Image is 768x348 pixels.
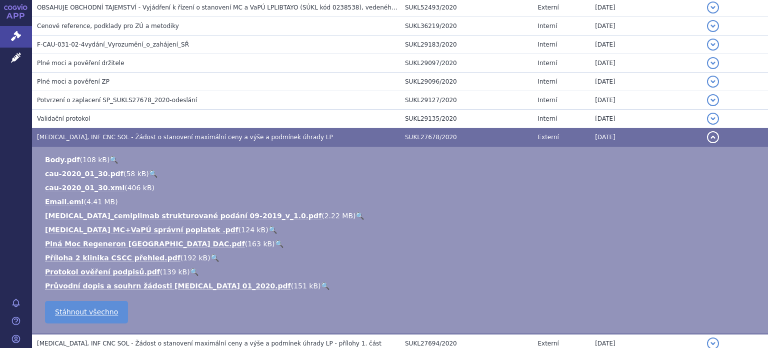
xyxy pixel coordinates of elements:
[707,94,719,106] button: detail
[537,60,557,67] span: Interní
[400,128,532,147] td: SUKL27678/2020
[82,156,107,164] span: 108 kB
[37,78,109,85] span: Plné moci a pověření ZP
[37,60,124,67] span: Plné moci a pověření držitele
[707,20,719,32] button: detail
[400,91,532,110] td: SUKL29127/2020
[86,198,115,206] span: 4.41 MB
[400,73,532,91] td: SUKL29096/2020
[321,282,329,290] a: 🔍
[537,23,557,30] span: Interní
[537,97,557,104] span: Interní
[45,170,123,178] a: cau-2020_01_30.pdf
[45,253,758,263] li: ( )
[400,54,532,73] td: SUKL29097/2020
[37,134,333,141] span: LIBTAYO, INF CNC SOL - Žádost o stanovení maximální ceny a výše a podmínek úhrady LP
[45,239,758,249] li: ( )
[537,41,557,48] span: Interní
[590,17,702,36] td: [DATE]
[590,91,702,110] td: [DATE]
[210,254,219,262] a: 🔍
[275,240,283,248] a: 🔍
[537,4,558,11] span: Externí
[45,169,758,179] li: ( )
[537,115,557,122] span: Interní
[37,41,189,48] span: F-CAU-031-02-4vydání_Vyrozumění_o_zahájení_SŘ
[400,17,532,36] td: SUKL36219/2020
[37,4,485,11] span: OBSAHUJE OBCHODNÍ TAJEMSTVÍ - Vyjádření k řízení o stanovení MC a VaPÚ LPLIBTAYO (SÚKL kód 023853...
[45,240,245,248] a: Plná Moc Regeneron [GEOGRAPHIC_DATA] DAC.pdf
[190,268,198,276] a: 🔍
[707,2,719,14] button: detail
[45,282,291,290] a: Průvodní dopis a souhrn žádosti [MEDICAL_DATA] 01_2020.pdf
[109,156,118,164] a: 🔍
[45,254,180,262] a: Příloha 2 klinika CSCC přehled.pdf
[293,282,318,290] span: 151 kB
[149,170,157,178] a: 🔍
[247,240,272,248] span: 163 kB
[590,54,702,73] td: [DATE]
[45,226,238,234] a: [MEDICAL_DATA] MC+VaPÚ správní poplatek .pdf
[324,212,353,220] span: 2.22 MB
[590,128,702,147] td: [DATE]
[537,78,557,85] span: Interní
[45,198,83,206] a: Email.eml
[707,131,719,143] button: detail
[400,36,532,54] td: SUKL29183/2020
[707,76,719,88] button: detail
[45,184,124,192] a: cau-2020_01_30.xml
[127,184,152,192] span: 406 kB
[45,281,758,291] li: ( )
[537,340,558,347] span: Externí
[45,211,758,221] li: ( )
[37,115,90,122] span: Validační protokol
[590,36,702,54] td: [DATE]
[183,254,207,262] span: 192 kB
[37,23,179,30] span: Cenové reference, podklady pro ZÚ a metodiky
[537,134,558,141] span: Externí
[45,267,758,277] li: ( )
[45,212,321,220] a: [MEDICAL_DATA]_cemiplimab strukturované podání 09-2019_v_1.0.pdf
[45,155,758,165] li: ( )
[590,110,702,128] td: [DATE]
[707,39,719,51] button: detail
[355,212,364,220] a: 🔍
[590,73,702,91] td: [DATE]
[45,301,128,323] a: Stáhnout všechno
[45,183,758,193] li: ( )
[45,225,758,235] li: ( )
[400,110,532,128] td: SUKL29135/2020
[268,226,277,234] a: 🔍
[241,226,265,234] span: 124 kB
[45,268,160,276] a: Protokol ověření podpisů.pdf
[707,113,719,125] button: detail
[707,57,719,69] button: detail
[126,170,146,178] span: 58 kB
[45,197,758,207] li: ( )
[45,156,80,164] a: Body.pdf
[37,340,381,347] span: LIBTAYO, INF CNC SOL - Žádost o stanovení maximální ceny a výše a podmínek úhrady LP - přílohy 1....
[37,97,197,104] span: Potvrzení o zaplacení SP_SUKLS27678_2020-odeslání
[162,268,187,276] span: 139 kB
